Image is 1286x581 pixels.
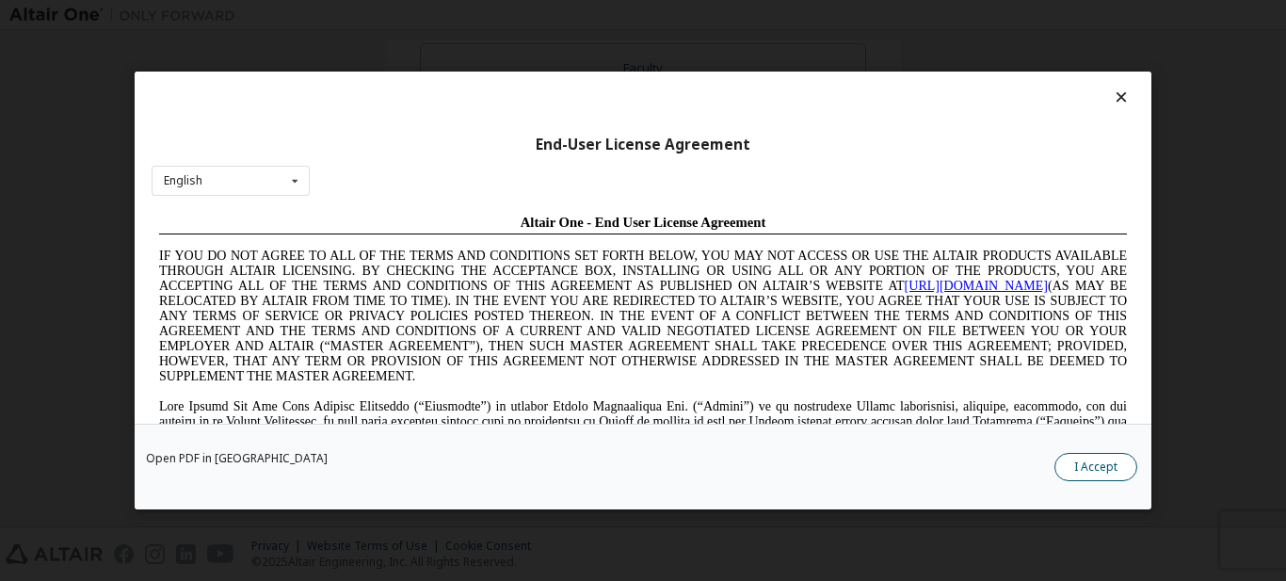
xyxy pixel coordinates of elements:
[8,41,975,176] span: IF YOU DO NOT AGREE TO ALL OF THE TERMS AND CONDITIONS SET FORTH BELOW, YOU MAY NOT ACCESS OR USE...
[369,8,615,23] span: Altair One - End User License Agreement
[1054,453,1137,481] button: I Accept
[753,72,896,86] a: [URL][DOMAIN_NAME]
[152,136,1134,154] div: End-User License Agreement
[164,175,202,186] div: English
[146,453,328,464] a: Open PDF in [GEOGRAPHIC_DATA]
[8,192,975,327] span: Lore Ipsumd Sit Ame Cons Adipisc Elitseddo (“Eiusmodte”) in utlabor Etdolo Magnaaliqua Eni. (“Adm...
